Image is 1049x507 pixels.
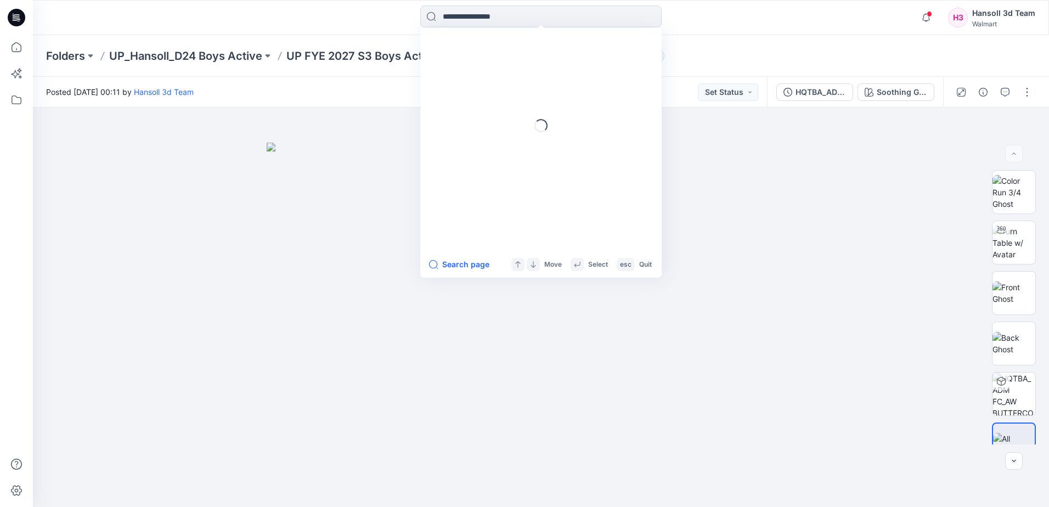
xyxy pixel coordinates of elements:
a: Hansoll 3d Team [134,87,194,97]
img: eyJhbGciOiJIUzI1NiIsImtpZCI6IjAiLCJzbHQiOiJzZXMiLCJ0eXAiOiJKV1QifQ.eyJkYXRhIjp7InR5cGUiOiJzdG9yYW... [267,143,815,507]
button: Details [974,83,992,101]
div: Soothing Grey [877,86,927,98]
img: Turn Table w/ Avatar [992,226,1035,260]
p: Move [544,259,562,271]
div: HQTBA_ADM FC_AW BUTTERCORE TEE [796,86,846,98]
p: Quit [639,259,652,271]
div: Hansoll 3d Team [972,7,1035,20]
div: Walmart [972,20,1035,28]
img: All colorways [993,433,1035,456]
button: Search page [429,258,489,271]
img: Back Ghost [992,332,1035,355]
p: esc [620,259,631,271]
a: Folders [46,48,85,64]
a: UP_Hansoll_D24 Boys Active [109,48,262,64]
img: HQTBA_ADM FC_AW BUTTERCORE TEE Soothing Grey [992,373,1035,415]
button: Soothing Grey [858,83,934,101]
button: HQTBA_ADM FC_AW BUTTERCORE TEE [776,83,853,101]
span: Posted [DATE] 00:11 by [46,86,194,98]
div: H3 [948,8,968,27]
img: Front Ghost [992,281,1035,305]
img: Color Run 3/4 Ghost [992,175,1035,210]
p: Select [588,259,608,271]
a: UP FYE 2027 S3 Boys Active [286,48,438,64]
